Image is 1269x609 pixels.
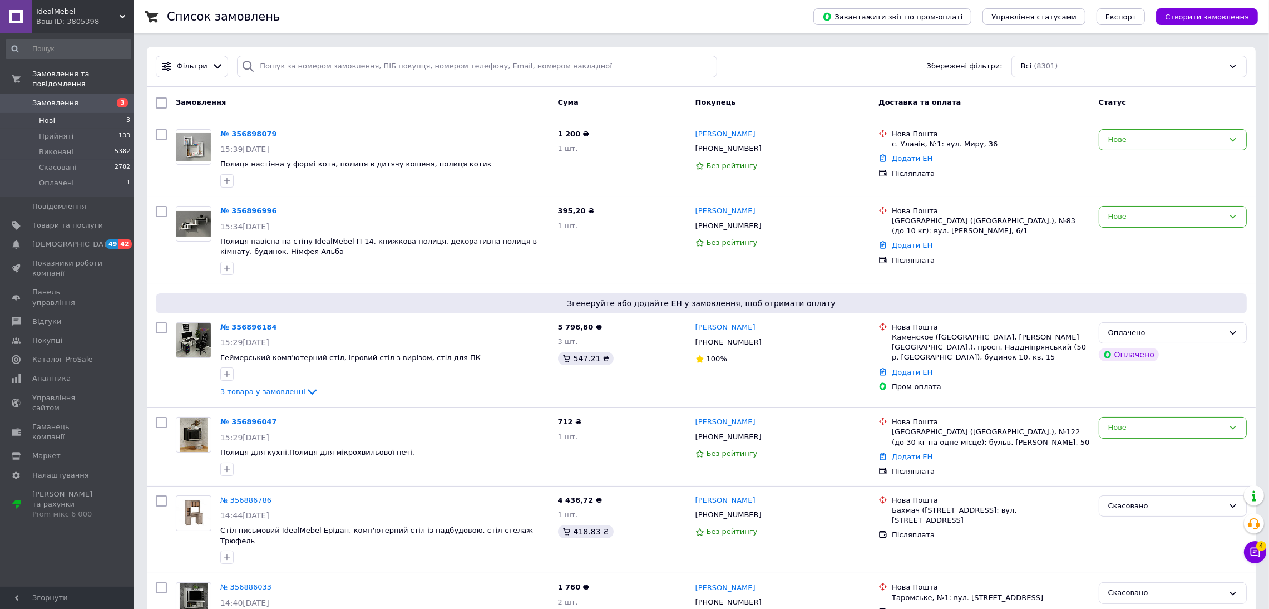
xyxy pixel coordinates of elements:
span: Cума [558,98,579,106]
a: Фото товару [176,206,211,242]
span: Статус [1099,98,1127,106]
button: Управління статусами [982,8,1085,25]
span: 4 [1256,541,1266,551]
div: [PHONE_NUMBER] [693,335,764,350]
a: Фото товару [176,417,211,453]
a: № 356886033 [220,583,271,591]
span: Без рейтингу [707,527,758,536]
span: Без рейтингу [707,161,758,170]
div: Післяплата [892,169,1089,179]
img: Фото товару [180,418,208,452]
button: Чат з покупцем4 [1244,541,1266,563]
input: Пошук [6,39,131,59]
span: Панель управління [32,287,103,307]
div: Скасовано [1108,500,1224,512]
a: [PERSON_NAME] [695,322,756,333]
a: Геймерський комп'ютерний стіл, ігровий стіл з вирізом, стіл для ПК [220,353,481,362]
span: 395,20 ₴ [558,207,595,215]
a: № 356898079 [220,130,277,138]
h1: Список замовлень [167,10,280,23]
a: [PERSON_NAME] [695,129,756,140]
div: Нове [1108,134,1224,146]
span: 42 [118,239,131,249]
a: № 356896047 [220,418,277,426]
span: Всі [1021,61,1032,72]
span: 1 200 ₴ [558,130,589,138]
div: Нова Пошта [892,417,1089,427]
span: Управління статусами [991,13,1077,21]
div: Післяплата [892,466,1089,477]
div: [PHONE_NUMBER] [693,141,764,156]
span: 1 шт. [558,144,578,153]
a: Додати ЕН [892,154,932,163]
span: Повідомлення [32,202,86,212]
a: Додати ЕН [892,368,932,376]
span: Згенеруйте або додайте ЕН у замовлення, щоб отримати оплату [160,298,1242,309]
span: Оплачені [39,178,74,188]
span: [DEMOGRAPHIC_DATA] [32,239,115,249]
a: 3 товара у замовленні [220,387,319,396]
div: [PHONE_NUMBER] [693,430,764,444]
span: 3 шт. [558,337,578,346]
a: Додати ЕН [892,241,932,249]
div: с. Уланів, №1: вул. Миру, 36 [892,139,1089,149]
span: Товари та послуги [32,220,103,230]
img: Фото товару [176,323,211,357]
span: 15:29[DATE] [220,338,269,347]
div: Каменское ([GEOGRAPHIC_DATA], [PERSON_NAME][GEOGRAPHIC_DATA].), просп. Наддніпрянський (50 р. [GE... [892,332,1089,363]
span: Маркет [32,451,61,461]
div: [GEOGRAPHIC_DATA] ([GEOGRAPHIC_DATA].), №83 (до 10 кг): вул. [PERSON_NAME], 6/1 [892,216,1089,236]
div: Нова Пошта [892,495,1089,505]
span: Фільтри [177,61,208,72]
a: № 356886786 [220,496,271,504]
div: Бахмач ([STREET_ADDRESS]: вул. [STREET_ADDRESS] [892,505,1089,525]
div: Скасовано [1108,587,1224,599]
span: 3 [126,116,130,126]
img: Фото товару [176,133,211,161]
span: 3 товара у замовленні [220,387,305,396]
div: Оплачено [1099,348,1159,361]
a: № 356896996 [220,207,277,215]
span: Каталог ProSale [32,355,92,365]
div: Нова Пошта [892,582,1089,592]
div: Нова Пошта [892,129,1089,139]
a: [PERSON_NAME] [695,495,756,506]
div: Prom мікс 6 000 [32,509,103,519]
span: 100% [707,355,727,363]
span: Полиця для кухні.Полиця для мікрохвильової печі. [220,448,414,456]
span: 15:29[DATE] [220,433,269,442]
span: Покупці [32,336,62,346]
div: Пром-оплата [892,382,1089,392]
span: Відгуки [32,317,61,327]
span: 14:40[DATE] [220,598,269,607]
a: Полиця навісна на стіну IdealMebel П-14, книжкова полиця, декоративна полиця в кімнату, будинок. ... [220,237,537,256]
a: Фото товару [176,322,211,358]
span: Показники роботи компанії [32,258,103,278]
a: Полиця настінна у формі кота, полиця в дитячу кошеня, полиця котик [220,160,492,168]
span: Налаштування [32,470,89,480]
span: Замовлення [32,98,78,108]
span: 1 шт. [558,510,578,519]
div: Післяплата [892,530,1089,540]
span: 2782 [115,163,130,173]
a: Стіл письмовий IdealMebel Ерідан, комп'ютерний стіл із надбудовою, стіл-стелаж Трюфель [220,526,533,545]
div: Оплачено [1108,327,1224,339]
span: 49 [106,239,118,249]
span: [PERSON_NAME] та рахунки [32,489,103,520]
span: Замовлення [176,98,226,106]
button: Завантажити звіт по пром-оплаті [813,8,971,25]
span: Прийняті [39,131,73,141]
div: Нова Пошта [892,206,1089,216]
span: (8301) [1034,62,1058,70]
span: Покупець [695,98,736,106]
span: Створити замовлення [1165,13,1249,21]
span: Без рейтингу [707,238,758,247]
div: 547.21 ₴ [558,352,614,365]
span: Замовлення та повідомлення [32,69,134,89]
button: Створити замовлення [1156,8,1258,25]
span: Доставка та оплата [878,98,961,106]
span: Виконані [39,147,73,157]
a: Додати ЕН [892,453,932,461]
